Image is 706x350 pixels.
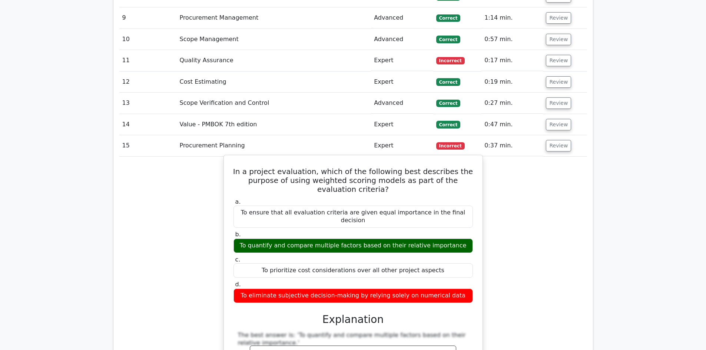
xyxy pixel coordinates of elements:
td: 12 [119,71,177,93]
span: Correct [436,36,460,43]
button: Review [546,119,571,130]
td: Expert [371,50,433,71]
span: b. [235,231,241,238]
span: a. [235,198,241,205]
td: Expert [371,71,433,93]
div: To quantify and compare multiple factors based on their relative importance [233,239,473,253]
td: 15 [119,135,177,156]
td: 11 [119,50,177,71]
td: Procurement Management [177,7,371,29]
td: 0:19 min. [481,71,543,93]
button: Review [546,97,571,109]
td: Scope Verification and Control [177,93,371,114]
span: c. [235,256,241,263]
td: 0:57 min. [481,29,543,50]
td: 9 [119,7,177,29]
span: Correct [436,100,460,107]
button: Review [546,12,571,24]
span: Incorrect [436,57,465,64]
span: Incorrect [436,142,465,150]
td: 10 [119,29,177,50]
button: Review [546,34,571,45]
h5: In a project evaluation, which of the following best describes the purpose of using weighted scor... [233,167,474,194]
span: Correct [436,78,460,86]
td: 0:47 min. [481,114,543,135]
td: Advanced [371,93,433,114]
div: To eliminate subjective decision-making by relying solely on numerical data [233,289,473,303]
div: To ensure that all evaluation criteria are given equal importance in the final decision [233,206,473,228]
td: Value - PMBOK 7th edition [177,114,371,135]
div: To prioritize cost considerations over all other project aspects [233,263,473,278]
button: Review [546,140,571,151]
td: 14 [119,114,177,135]
td: 0:27 min. [481,93,543,114]
td: 1:14 min. [481,7,543,29]
td: 0:17 min. [481,50,543,71]
td: Cost Estimating [177,71,371,93]
h3: Explanation [238,313,468,326]
button: Review [546,76,571,88]
td: Advanced [371,29,433,50]
span: Correct [436,121,460,128]
td: 0:37 min. [481,135,543,156]
span: Correct [436,14,460,22]
span: d. [235,281,241,288]
td: Quality Assurance [177,50,371,71]
td: Procurement Planning [177,135,371,156]
td: 13 [119,93,177,114]
td: Expert [371,114,433,135]
td: Advanced [371,7,433,29]
td: Scope Management [177,29,371,50]
td: Expert [371,135,433,156]
button: Review [546,55,571,66]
